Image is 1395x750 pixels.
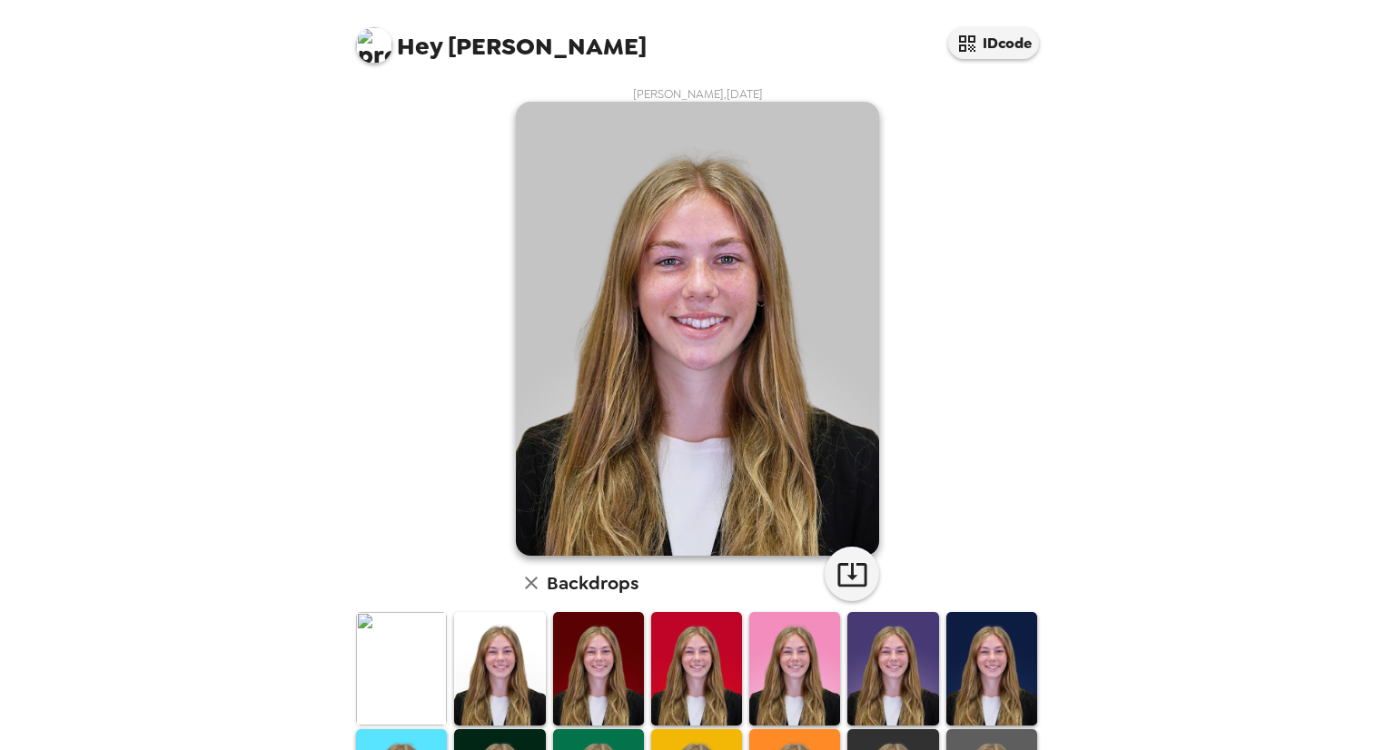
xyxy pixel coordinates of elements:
button: IDcode [948,27,1039,59]
img: profile pic [356,27,392,64]
img: user [516,102,879,556]
h6: Backdrops [547,568,638,597]
span: [PERSON_NAME] [356,18,647,59]
img: Original [356,612,447,725]
span: [PERSON_NAME] , [DATE] [633,86,763,102]
span: Hey [397,30,442,63]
